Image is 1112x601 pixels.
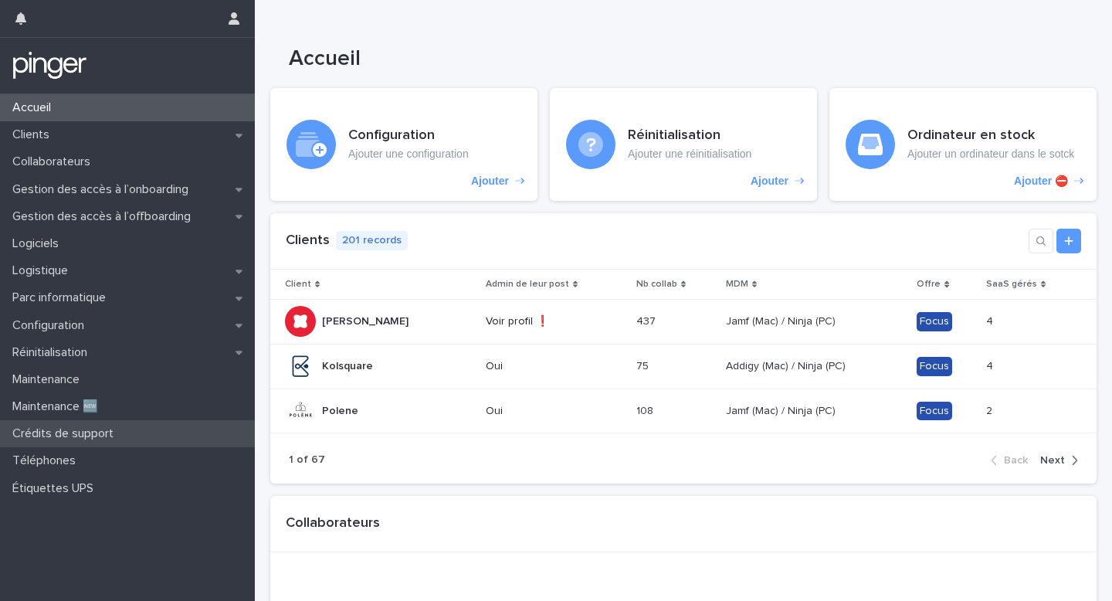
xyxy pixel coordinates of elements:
[907,127,1074,144] h3: Ordinateur en stock
[986,357,996,373] p: 4
[6,100,63,115] p: Accueil
[636,276,677,293] p: Nb collab
[991,453,1034,467] button: Back
[986,312,996,328] p: 4
[6,127,62,142] p: Clients
[486,360,615,373] p: Oui
[726,402,839,418] p: Jamf (Mac) / Ninja (PC)
[726,276,748,293] p: MDM
[1040,455,1065,466] span: Next
[486,276,569,293] p: Admin de leur post
[270,88,537,201] a: Ajouter
[270,389,1097,433] tr: PolenePolene Oui108108 Jamf (Mac) / Ninja (PC)Jamf (Mac) / Ninja (PC) Focus22
[917,312,952,331] div: Focus
[486,405,615,418] p: Oui
[628,127,751,144] h3: Réinitialisation
[322,402,361,418] p: Polene
[6,426,126,441] p: Crédits de support
[907,148,1074,161] p: Ajouter un ordinateur dans le sotck
[1014,175,1068,188] p: Ajouter ⛔️
[6,318,97,333] p: Configuration
[1034,453,1078,467] button: Next
[289,46,1041,73] h1: Accueil
[636,357,652,373] p: 75
[628,148,751,161] p: Ajouter une réinitialisation
[6,209,203,224] p: Gestion des accès à l’offboarding
[6,399,110,414] p: Maintenance 🆕
[285,276,311,293] p: Client
[6,453,88,468] p: Téléphones
[829,88,1097,201] a: Ajouter ⛔️
[348,148,469,161] p: Ajouter une configuration
[751,175,788,188] p: Ajouter
[986,276,1037,293] p: SaaS gérés
[6,263,80,278] p: Logistique
[986,402,995,418] p: 2
[6,345,100,360] p: Réinitialisation
[471,175,509,188] p: Ajouter
[322,357,376,373] p: Kolsquare
[6,372,92,387] p: Maintenance
[6,154,103,169] p: Collaborateurs
[636,402,656,418] p: 108
[917,276,941,293] p: Offre
[286,515,380,532] h1: Collaborateurs
[336,231,408,250] p: 201 records
[6,182,201,197] p: Gestion des accès à l’onboarding
[726,312,839,328] p: Jamf (Mac) / Ninja (PC)
[286,233,330,247] a: Clients
[1056,229,1081,253] a: Add new record
[289,453,325,467] p: 1 of 67
[6,236,71,251] p: Logiciels
[726,357,849,373] p: Addigy (Mac) / Ninja (PC)
[348,127,469,144] h3: Configuration
[6,481,106,496] p: Étiquettes UPS
[550,88,817,201] a: Ajouter
[270,299,1097,344] tr: [PERSON_NAME][PERSON_NAME] Voir profil ❗437437 Jamf (Mac) / Ninja (PC)Jamf (Mac) / Ninja (PC) Foc...
[6,290,118,305] p: Parc informatique
[12,50,87,81] img: mTgBEunGTSyRkCgitkcU
[270,344,1097,389] tr: KolsquareKolsquare Oui7575 Addigy (Mac) / Ninja (PC)Addigy (Mac) / Ninja (PC) Focus44
[322,312,412,328] p: [PERSON_NAME]
[1004,455,1028,466] span: Back
[636,312,659,328] p: 437
[917,357,952,376] div: Focus
[486,315,615,328] p: Voir profil ❗
[917,402,952,421] div: Focus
